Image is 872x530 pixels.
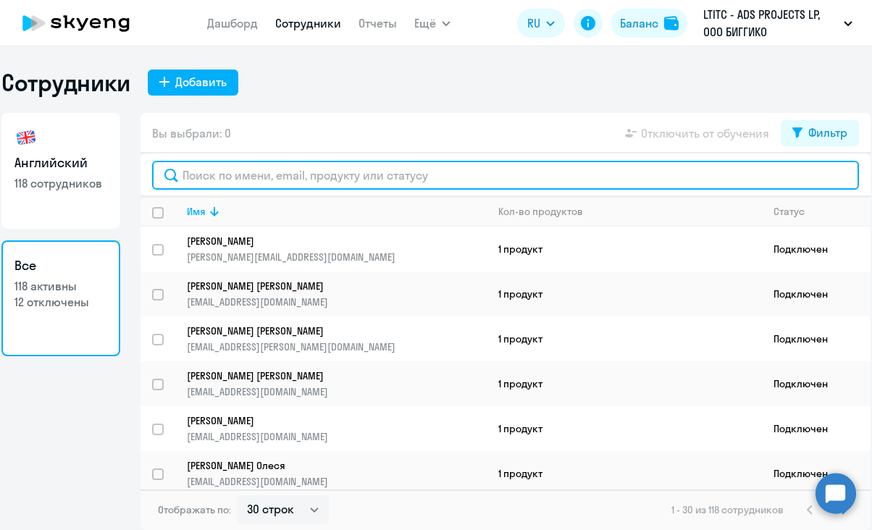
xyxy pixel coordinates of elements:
[762,227,871,272] td: Подключен
[762,316,871,361] td: Подключен
[187,414,466,427] p: [PERSON_NAME]
[187,475,486,488] p: [EMAIL_ADDRESS][DOMAIN_NAME]
[762,361,871,406] td: Подключен
[620,14,658,32] div: Баланс
[487,227,762,272] td: 1 продукт
[611,9,687,38] button: Балансbalance
[275,16,341,30] a: Сотрудники
[1,240,120,356] a: Все118 активны12 отключены
[187,369,486,398] a: [PERSON_NAME] [PERSON_NAME][EMAIL_ADDRESS][DOMAIN_NAME]
[187,369,466,382] p: [PERSON_NAME] [PERSON_NAME]
[762,451,871,496] td: Подключен
[14,256,107,275] h3: Все
[359,16,397,30] a: Отчеты
[187,430,486,443] p: [EMAIL_ADDRESS][DOMAIN_NAME]
[14,175,107,191] p: 118 сотрудников
[774,205,870,218] div: Статус
[1,68,130,97] h1: Сотрудники
[696,6,860,41] button: LTITC - ADS PROJECTS LP, ООО БИГГИКО
[175,73,227,91] div: Добавить
[498,205,761,218] div: Кол-во продуктов
[487,316,762,361] td: 1 продукт
[14,278,107,294] p: 118 активны
[187,251,486,264] p: [PERSON_NAME][EMAIL_ADDRESS][DOMAIN_NAME]
[152,161,859,190] input: Поиск по имени, email, продукту или статусу
[762,406,871,451] td: Подключен
[148,70,238,96] button: Добавить
[808,124,847,141] div: Фильтр
[1,113,120,229] a: Английский118 сотрудников
[664,16,679,30] img: balance
[781,120,859,146] button: Фильтр
[187,324,466,337] p: [PERSON_NAME] [PERSON_NAME]
[671,503,784,516] span: 1 - 30 из 118 сотрудников
[487,406,762,451] td: 1 продукт
[187,235,486,264] a: [PERSON_NAME][PERSON_NAME][EMAIL_ADDRESS][DOMAIN_NAME]
[414,14,436,32] span: Ещё
[187,459,466,472] p: [PERSON_NAME] Олеся
[703,6,838,41] p: LTITC - ADS PROJECTS LP, ООО БИГГИКО
[152,125,231,142] span: Вы выбрали: 0
[207,16,258,30] a: Дашборд
[187,279,486,308] a: [PERSON_NAME] [PERSON_NAME][EMAIL_ADDRESS][DOMAIN_NAME]
[187,279,466,293] p: [PERSON_NAME] [PERSON_NAME]
[487,451,762,496] td: 1 продукт
[14,126,38,149] img: english
[187,235,466,248] p: [PERSON_NAME]
[187,205,206,218] div: Имя
[762,272,871,316] td: Подключен
[187,459,486,488] a: [PERSON_NAME] Олеся[EMAIL_ADDRESS][DOMAIN_NAME]
[14,294,107,310] p: 12 отключены
[158,503,231,516] span: Отображать по:
[487,272,762,316] td: 1 продукт
[187,414,486,443] a: [PERSON_NAME][EMAIL_ADDRESS][DOMAIN_NAME]
[187,324,486,353] a: [PERSON_NAME] [PERSON_NAME][EMAIL_ADDRESS][PERSON_NAME][DOMAIN_NAME]
[187,340,486,353] p: [EMAIL_ADDRESS][PERSON_NAME][DOMAIN_NAME]
[517,9,565,38] button: RU
[187,295,486,308] p: [EMAIL_ADDRESS][DOMAIN_NAME]
[498,205,583,218] div: Кол-во продуктов
[187,205,486,218] div: Имя
[774,205,805,218] div: Статус
[527,14,540,32] span: RU
[487,361,762,406] td: 1 продукт
[414,9,450,38] button: Ещё
[187,385,486,398] p: [EMAIL_ADDRESS][DOMAIN_NAME]
[14,153,107,172] h3: Английский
